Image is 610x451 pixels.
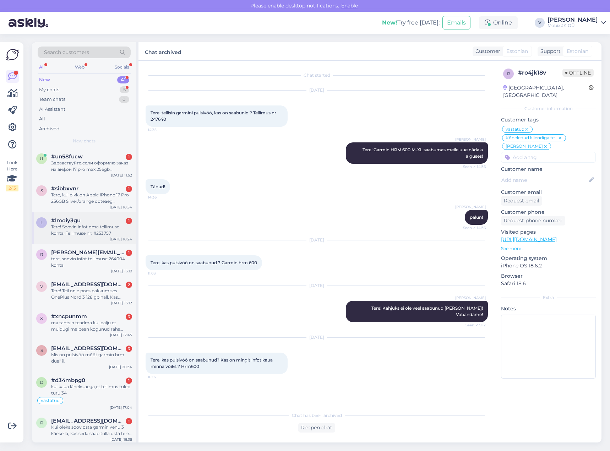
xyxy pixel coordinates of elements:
[548,17,606,28] a: [PERSON_NAME]Mobix JK OÜ
[111,300,132,306] div: [DATE] 13:12
[151,357,274,369] span: Tere, kas pulsivöö on saabunud? Kas on mingit infot kaua minna võiks ? Hrm600
[501,228,596,236] p: Visited pages
[40,156,43,161] span: u
[501,262,596,270] p: iPhone OS 18.6.2
[41,398,60,403] span: vastatud
[442,16,470,29] button: Emails
[126,186,132,192] div: 1
[146,334,488,341] div: [DATE]
[382,19,397,26] b: New!
[6,159,18,191] div: Look Here
[148,195,174,200] span: 14:36
[44,49,89,56] span: Search customers
[145,47,181,56] label: Chat archived
[501,245,596,252] p: See more ...
[548,23,598,28] div: Mobix JK OÜ
[109,364,132,370] div: [DATE] 20:34
[126,314,132,320] div: 3
[51,256,132,268] div: tere, soovin infot tellimuse 264004 kohta
[501,236,557,243] a: [URL][DOMAIN_NAME]
[39,115,45,123] div: All
[507,71,510,76] span: r
[6,48,19,61] img: Askly Logo
[111,173,132,178] div: [DATE] 11:52
[51,320,132,332] div: ma tahtsin teadma kui palju et muidugi ma pean kogunud raha hoidma
[501,208,596,216] p: Customer phone
[110,237,132,242] div: [DATE] 10:24
[567,48,588,55] span: Estonian
[459,225,486,230] span: Seen ✓ 14:36
[39,96,65,103] div: Team chats
[110,332,132,338] div: [DATE] 12:45
[455,137,486,142] span: [PERSON_NAME]
[146,237,488,243] div: [DATE]
[148,127,174,132] span: 14:35
[40,188,43,193] span: s
[39,86,59,93] div: My chats
[382,18,440,27] div: Try free [DATE]:
[473,48,500,55] div: Customer
[518,69,562,77] div: # ro4jk18v
[40,284,43,289] span: v
[459,164,486,169] span: Seen ✓ 14:36
[40,380,43,385] span: d
[292,412,342,419] span: Chat has been archived
[73,63,86,72] div: Web
[501,176,588,184] input: Add name
[51,224,132,237] div: Tere! Soovin infot oma tellimuse kohta. Tellimuse nr: #253757
[146,72,488,78] div: Chat started
[501,189,596,196] p: Customer email
[506,144,543,148] span: [PERSON_NAME]
[501,272,596,280] p: Browser
[501,165,596,173] p: Customer name
[126,346,132,352] div: 3
[479,16,518,29] div: Online
[501,216,565,225] div: Request phone number
[562,69,594,77] span: Offline
[120,86,129,93] div: 5
[51,153,83,160] span: #un58fucw
[38,63,46,72] div: All
[501,152,596,163] input: Add a tag
[148,374,174,380] span: 10:57
[51,217,81,224] span: #lmoiy3gu
[40,348,43,353] span: s
[51,424,132,437] div: Kui oleks soov osta garmin venu 3 käekella, kas seda saab tulla osta teie turu 34 poest?
[51,192,132,205] div: Tere, kui pikk on Apple iPhone 17 Pro 256GB Silver/orange ooteaeg (Valgeklaar kuni 3 kuud)
[51,384,132,396] div: kui kaua läheks aega,et tellimus tuleb turu 34
[501,105,596,112] div: Customer information
[126,218,132,224] div: 1
[51,249,125,256] span: rene.rajaste@mail.ee
[151,260,257,265] span: Tere, kas pulsivöö on saabunud ? Garmin hrm 600
[117,76,129,83] div: 41
[126,418,132,424] div: 1
[146,87,488,93] div: [DATE]
[51,288,132,300] div: Tere! Teil on e poes pakkumises OnePlus Nord 3 128 gb hall. Kas saadavus on tõesti reaalne, milli...
[126,282,132,288] div: 2
[146,282,488,289] div: [DATE]
[298,423,335,433] div: Reopen chat
[126,377,132,384] div: 1
[501,196,542,206] div: Request email
[548,17,598,23] div: [PERSON_NAME]
[126,250,132,256] div: 1
[6,185,18,191] div: 2 / 3
[110,405,132,410] div: [DATE] 17:04
[503,84,589,99] div: [GEOGRAPHIC_DATA], [GEOGRAPHIC_DATA]
[501,294,596,301] div: Extra
[151,110,277,122] span: Tere, tellisin garmini pulsivöö, kas on saabunid ? Tellimus nr 247640
[535,18,545,28] div: V
[51,281,125,288] span: vanderselllauri@hot.ee
[73,138,96,144] span: New chats
[51,313,87,320] span: #xncpunmm
[470,214,483,220] span: palun!
[40,420,43,425] span: r
[51,418,125,424] span: raymondtahevli@gmail.com
[339,2,360,9] span: Enable
[501,280,596,287] p: Safari 18.6
[119,96,129,103] div: 0
[459,322,486,328] span: Seen ✓ 9:12
[51,377,85,384] span: #d34mbpg0
[39,76,50,83] div: New
[538,48,561,55] div: Support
